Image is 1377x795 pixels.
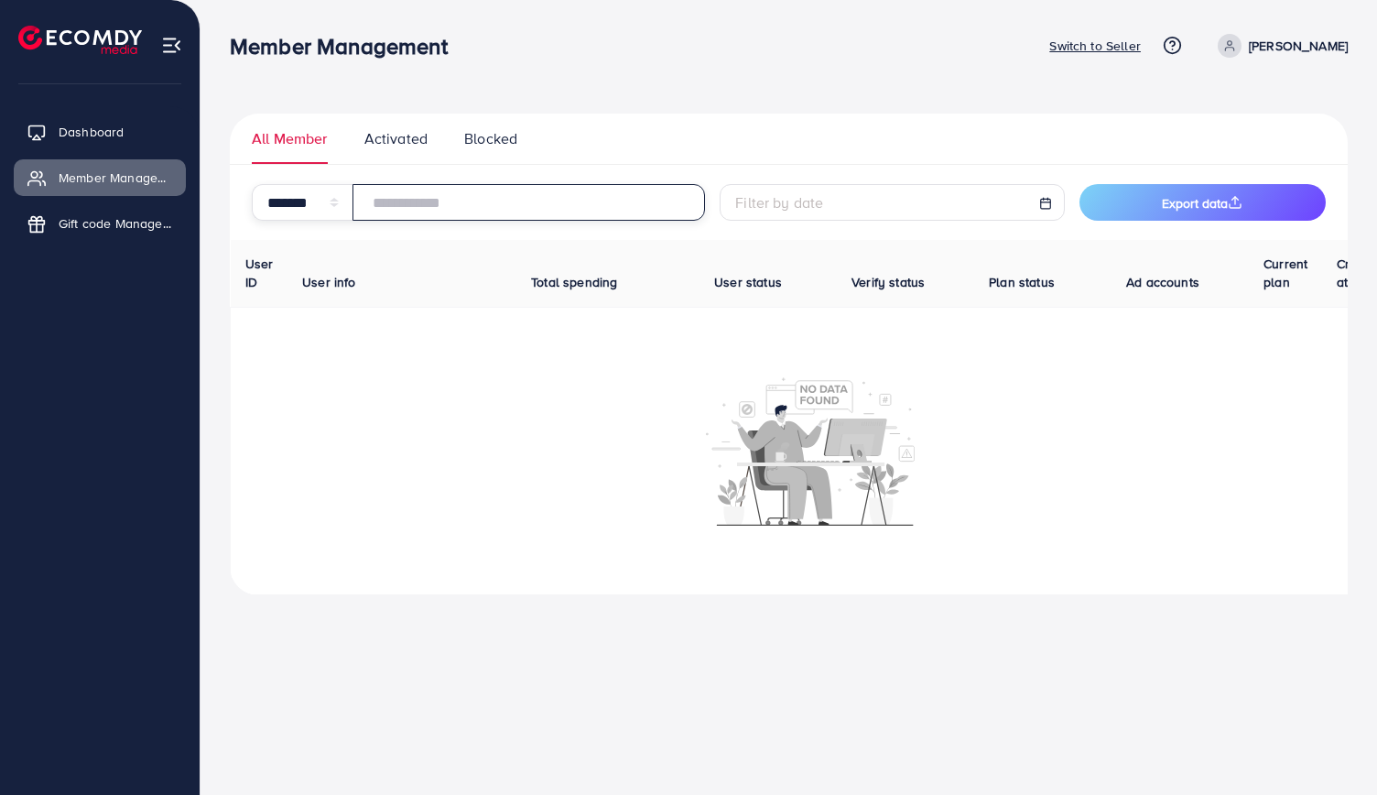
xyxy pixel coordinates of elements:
[1299,713,1363,781] iframe: Chat
[59,214,172,233] span: Gift code Management
[230,33,462,60] h3: Member Management
[161,35,182,56] img: menu
[1337,255,1376,291] span: Create at
[302,273,355,291] span: User info
[1049,35,1141,57] p: Switch to Seller
[1210,34,1348,58] a: [PERSON_NAME]
[706,376,915,526] img: No account
[1249,35,1348,57] p: [PERSON_NAME]
[714,273,782,291] span: User status
[14,159,186,196] a: Member Management
[245,255,274,291] span: User ID
[989,273,1055,291] span: Plan status
[252,128,328,149] span: All Member
[14,114,186,150] a: Dashboard
[364,128,428,149] span: Activated
[531,273,617,291] span: Total spending
[1162,194,1242,212] span: Export data
[1126,273,1199,291] span: Ad accounts
[1079,184,1326,221] button: Export data
[464,128,517,149] span: Blocked
[59,169,172,187] span: Member Management
[59,123,124,141] span: Dashboard
[735,192,823,212] span: Filter by date
[1263,255,1307,291] span: Current plan
[851,273,925,291] span: Verify status
[18,26,142,54] img: logo
[14,205,186,242] a: Gift code Management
